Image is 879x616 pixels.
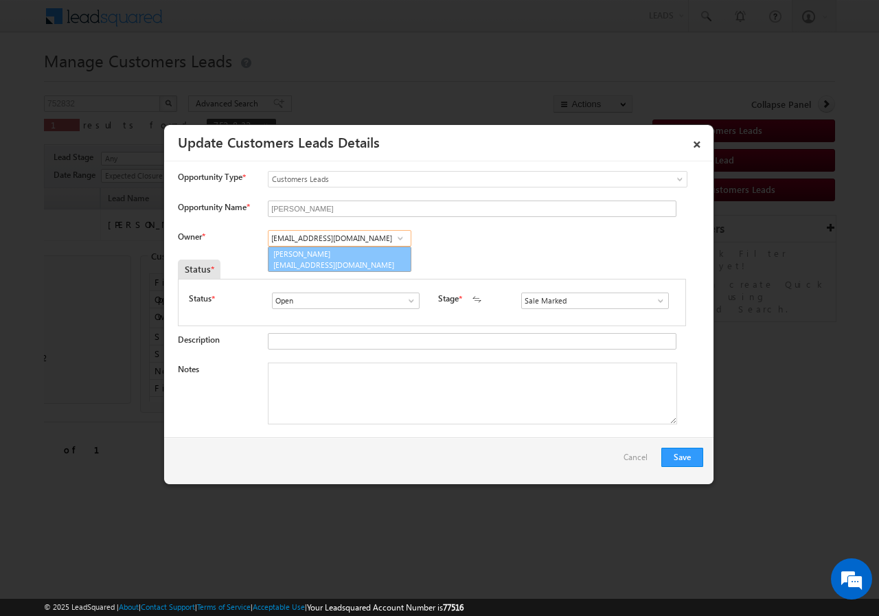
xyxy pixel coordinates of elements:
a: Show All Items [648,294,665,308]
div: Minimize live chat window [225,7,258,40]
a: Customers Leads [268,171,687,187]
span: [EMAIL_ADDRESS][DOMAIN_NAME] [273,260,397,270]
label: Notes [178,364,199,374]
div: Chat with us now [71,72,231,90]
a: Show All Items [391,231,409,245]
a: Show All Items [399,294,416,308]
a: Cancel [624,448,654,474]
a: Update Customers Leads Details [178,132,380,151]
a: Contact Support [141,602,195,611]
a: × [685,130,709,154]
a: About [119,602,139,611]
textarea: Type your message and hit 'Enter' [18,127,251,411]
a: [PERSON_NAME] [268,247,411,273]
span: 77516 [443,602,464,613]
label: Status [189,293,212,305]
input: Type to Search [268,230,411,247]
div: Status [178,260,220,279]
a: Terms of Service [197,602,251,611]
span: © 2025 LeadSquared | | | | | [44,601,464,614]
input: Type to Search [521,293,669,309]
span: Customers Leads [269,173,631,185]
img: d_60004797649_company_0_60004797649 [23,72,58,90]
input: Type to Search [272,293,420,309]
span: Opportunity Type [178,171,242,183]
button: Save [661,448,703,467]
a: Acceptable Use [253,602,305,611]
label: Stage [438,293,459,305]
em: Start Chat [187,423,249,442]
label: Owner [178,231,205,242]
span: Your Leadsquared Account Number is [307,602,464,613]
label: Opportunity Name [178,202,249,212]
label: Description [178,334,220,345]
